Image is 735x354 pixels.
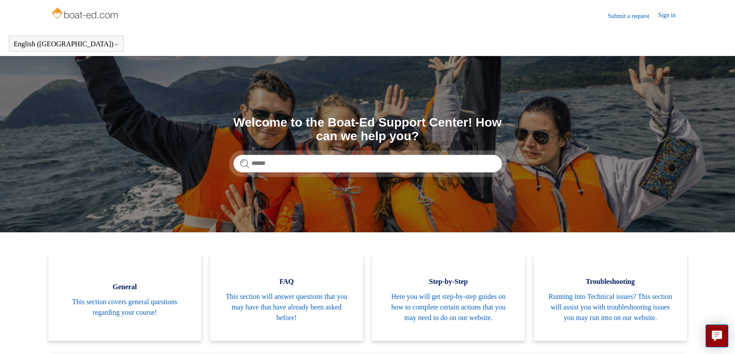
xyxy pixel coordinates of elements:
span: Running into Technical issues? This section will assist you with troubleshooting issues you may r... [547,291,674,323]
h1: Welcome to the Boat-Ed Support Center! How can we help you? [233,116,502,143]
input: Search [233,155,502,172]
a: Step-by-Step Here you will get step-by-step guides on how to complete certain actions that you ma... [372,254,525,341]
button: English ([GEOGRAPHIC_DATA]) [14,40,119,48]
span: This section covers general questions regarding your course! [62,297,188,318]
button: Live chat [705,324,728,347]
a: Sign in [658,11,684,21]
a: General This section covers general questions regarding your course! [48,254,202,341]
span: Step-by-Step [385,276,512,287]
span: Troubleshooting [547,276,674,287]
a: FAQ This section will answer questions that you may have that have already been asked before! [210,254,363,341]
a: Submit a request [608,11,658,21]
span: This section will answer questions that you may have that have already been asked before! [223,291,350,323]
span: General [62,282,188,292]
img: Boat-Ed Help Center home page [51,5,121,23]
a: Troubleshooting Running into Technical issues? This section will assist you with troubleshooting ... [534,254,687,341]
span: Here you will get step-by-step guides on how to complete certain actions that you may need to do ... [385,291,512,323]
span: FAQ [223,276,350,287]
